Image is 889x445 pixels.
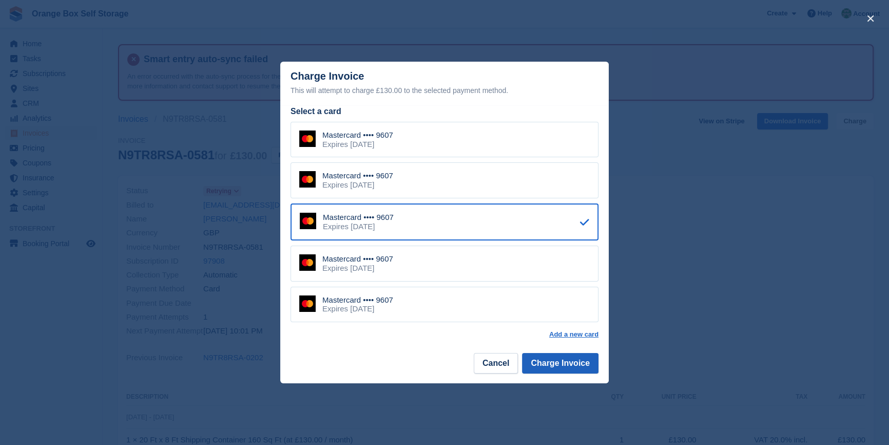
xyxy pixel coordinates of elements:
[522,353,598,374] button: Charge Invoice
[322,131,393,140] div: Mastercard •••• 9607
[549,330,598,339] a: Add a new card
[300,213,316,229] img: Mastercard Logo
[322,180,393,190] div: Expires [DATE]
[299,171,316,188] img: Mastercard Logo
[322,171,393,180] div: Mastercard •••• 9607
[322,295,393,305] div: Mastercard •••• 9607
[291,70,598,97] div: Charge Invoice
[323,222,394,231] div: Expires [DATE]
[862,10,879,27] button: close
[291,84,598,97] div: This will attempt to charge £130.00 to the selected payment method.
[322,304,393,313] div: Expires [DATE]
[299,254,316,271] img: Mastercard Logo
[474,353,518,374] button: Cancel
[322,264,393,273] div: Expires [DATE]
[322,254,393,264] div: Mastercard •••• 9607
[323,213,394,222] div: Mastercard •••• 9607
[299,295,316,312] img: Mastercard Logo
[291,105,598,118] div: Select a card
[322,140,393,149] div: Expires [DATE]
[299,131,316,147] img: Mastercard Logo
